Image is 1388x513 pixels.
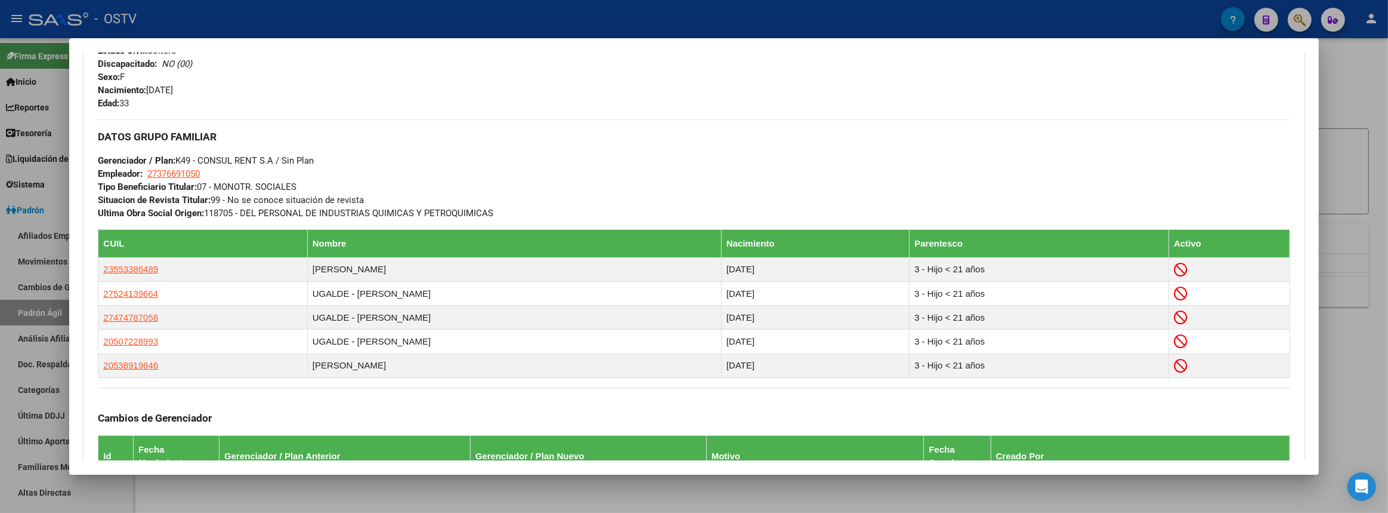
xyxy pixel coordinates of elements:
th: Creado Por [991,435,1290,477]
strong: Gerenciador / Plan: [98,155,175,166]
strong: Ultima Obra Social Origen: [98,208,204,219]
th: Fecha Creado [924,435,991,477]
span: 99 - No se conoce situación de revista [98,195,364,205]
strong: Edad: [98,98,119,109]
td: 3 - Hijo < 21 años [910,281,1169,305]
strong: Tipo Beneficiario Titular: [98,182,197,192]
td: [DATE] [721,281,909,305]
span: 27474787058 [103,312,158,322]
span: 23553386489 [103,264,158,274]
td: 3 - Hijo < 21 años [910,354,1169,377]
strong: Discapacitado: [98,59,157,69]
th: Activo [1169,229,1290,257]
strong: Sexo: [98,72,120,82]
strong: Situacion de Revista Titular: [98,195,211,205]
th: Motivo [706,435,924,477]
td: UGALDE - [PERSON_NAME] [307,330,721,354]
td: 3 - Hijo < 21 años [910,330,1169,354]
td: UGALDE - [PERSON_NAME] [307,281,721,305]
th: CUIL [98,229,307,257]
th: Nacimiento [721,229,909,257]
th: Gerenciador / Plan Anterior [220,435,471,477]
td: [PERSON_NAME] [307,354,721,377]
h3: DATOS GRUPO FAMILIAR [98,130,1290,143]
span: Soltero [98,45,177,56]
td: [DATE] [721,330,909,354]
span: 27524139664 [103,288,158,299]
span: 33 [98,98,129,109]
span: 07 - MONOTR. SOCIALES [98,182,296,192]
span: 27376691050 [147,168,200,179]
span: K49 - CONSUL RENT S.A / Sin Plan [98,155,314,166]
td: 3 - Hijo < 21 años [910,306,1169,330]
span: 20538919846 [103,360,158,370]
td: [PERSON_NAME] [307,257,721,281]
div: Open Intercom Messenger [1347,472,1376,501]
th: Gerenciador / Plan Nuevo [470,435,706,477]
span: 118705 - DEL PERSONAL DE INDUSTRIAS QUIMICAS Y PETROQUIMICAS [98,208,493,219]
td: UGALDE - [PERSON_NAME] [307,306,721,330]
strong: Nacimiento: [98,85,146,96]
td: [DATE] [721,354,909,377]
span: [DATE] [98,85,173,96]
td: [DATE] [721,306,909,330]
h3: Cambios de Gerenciador [98,411,1290,425]
strong: Empleador: [98,168,143,179]
th: Parentesco [910,229,1169,257]
th: Nombre [307,229,721,257]
strong: Estado Civil: [98,45,147,56]
td: [DATE] [721,257,909,281]
td: 3 - Hijo < 21 años [910,257,1169,281]
span: 20507228993 [103,336,158,346]
th: Fecha Movimiento [134,435,220,477]
th: Id [98,435,134,477]
i: NO (00) [162,59,192,69]
span: F [98,72,125,82]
